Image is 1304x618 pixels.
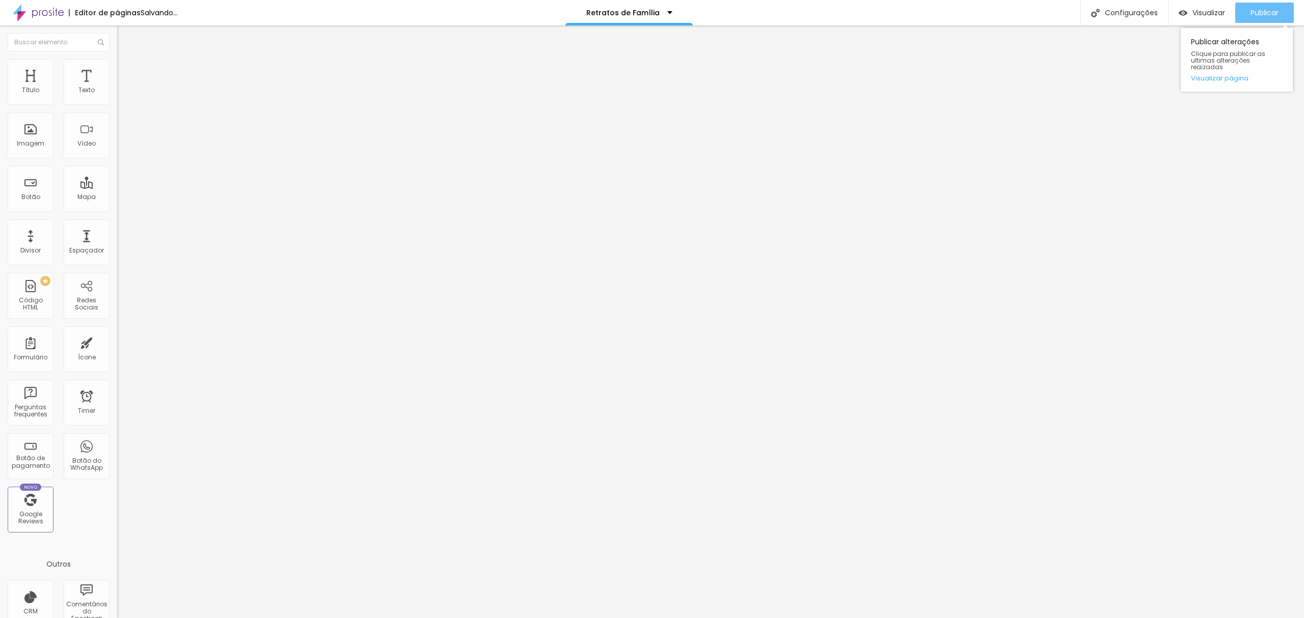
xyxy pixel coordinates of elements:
div: CRM [23,608,38,615]
div: Timer [78,407,95,414]
img: Icone [1091,9,1100,17]
div: Imagem [17,140,44,147]
div: Editor de páginas [69,9,141,16]
input: Buscar elemento [8,33,110,51]
a: Visualizar página [1191,75,1283,81]
p: Retratos de Família [586,9,660,16]
div: Vídeo [77,140,96,147]
div: Perguntas frequentes [10,404,50,418]
div: Publicar alterações [1181,28,1293,92]
span: Clique para publicar as ultimas alterações reaizadas [1191,50,1283,71]
img: Icone [98,39,104,45]
div: Formulário [14,354,47,361]
div: Salvando... [141,9,178,16]
span: Visualizar [1192,9,1225,17]
div: Mapa [77,193,96,201]
div: Google Reviews [10,511,50,525]
button: Publicar [1235,3,1294,23]
div: Botão [21,193,40,201]
div: Botão do WhatsApp [66,457,106,472]
div: Espaçador [69,247,104,254]
span: Publicar [1251,9,1279,17]
div: Botão de pagamento [10,455,50,469]
div: Redes Sociais [66,297,106,312]
div: Código HTML [10,297,50,312]
div: Divisor [20,247,41,254]
img: view-1.svg [1179,9,1187,17]
div: Ícone [78,354,96,361]
iframe: Editor [117,25,1304,618]
button: Visualizar [1169,3,1235,23]
div: Texto [78,87,95,94]
div: Título [22,87,39,94]
div: Novo [20,484,42,491]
